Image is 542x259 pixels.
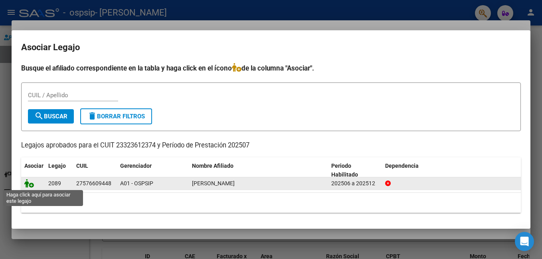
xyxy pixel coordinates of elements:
button: Borrar Filtros [80,108,152,124]
span: Borrar Filtros [87,113,145,120]
datatable-header-cell: Dependencia [382,157,521,184]
h4: Busque el afiliado correspondiente en la tabla y haga click en el ícono de la columna "Asociar". [21,63,521,73]
datatable-header-cell: Gerenciador [117,157,189,184]
datatable-header-cell: Nombre Afiliado [189,157,328,184]
div: 202506 a 202512 [331,179,379,188]
div: 1 registros [21,193,521,213]
span: CUIL [76,163,88,169]
span: Legajo [48,163,66,169]
span: Nombre Afiliado [192,163,233,169]
button: Buscar [28,109,74,124]
datatable-header-cell: Periodo Habilitado [328,157,382,184]
span: Gerenciador [120,163,152,169]
datatable-header-cell: Legajo [45,157,73,184]
div: Open Intercom Messenger [515,232,534,251]
mat-icon: delete [87,111,97,121]
span: Periodo Habilitado [331,163,358,178]
span: Buscar [34,113,67,120]
h2: Asociar Legajo [21,40,521,55]
span: OVIEDO MADELYN [192,180,235,186]
mat-icon: search [34,111,44,121]
span: Dependencia [385,163,419,169]
p: Legajos aprobados para el CUIT 23323612374 y Período de Prestación 202507 [21,141,521,151]
datatable-header-cell: Asociar [21,157,45,184]
span: Asociar [24,163,44,169]
datatable-header-cell: CUIL [73,157,117,184]
span: A01 - OSPSIP [120,180,153,186]
span: 2089 [48,180,61,186]
div: 27576609448 [76,179,111,188]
